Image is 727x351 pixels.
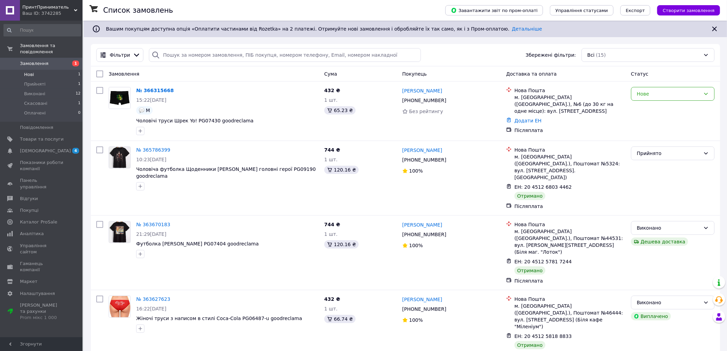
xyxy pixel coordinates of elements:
[20,302,64,321] span: [PERSON_NAME] та рахунки
[402,221,442,228] a: [PERSON_NAME]
[72,148,79,154] span: 4
[514,341,545,349] div: Отримано
[72,61,79,66] span: 1
[324,147,340,153] span: 744 ₴
[631,312,671,320] div: Виплачено
[514,228,626,255] div: м. [GEOGRAPHIC_DATA] ([GEOGRAPHIC_DATA].), Поштомат №44531: вул. [PERSON_NAME][STREET_ADDRESS] (Б...
[514,184,572,190] span: ЕН: 20 4512 6803 4462
[20,219,57,225] span: Каталог ProSale
[20,315,64,321] div: Prom мікс 1 000
[637,150,701,157] div: Прийнято
[512,26,542,32] a: Детальніше
[637,299,701,306] div: Виконано
[146,108,150,113] span: M
[149,48,421,62] input: Пошук за номером замовлення, ПІБ покупця, номером телефону, Email, номером накладної
[402,71,427,77] span: Покупець
[110,52,130,58] span: Фільтри
[506,71,557,77] span: Доставка та оплата
[136,316,302,321] a: Жіночі труси з написом в стилі Coca-Cola PG06487-u goodreclama
[626,8,645,13] span: Експорт
[514,266,545,275] div: Отримано
[20,196,38,202] span: Відгуки
[550,5,614,15] button: Управління статусами
[136,241,259,246] a: Футболка [PERSON_NAME] PG07404 goodreclama
[20,243,64,255] span: Управління сайтом
[78,110,80,116] span: 0
[78,100,80,107] span: 1
[324,71,337,77] span: Cума
[109,146,131,168] a: Фото товару
[136,296,170,302] a: № 363627623
[657,5,720,15] button: Створити замовлення
[409,109,443,114] span: Без рейтингу
[78,72,80,78] span: 1
[136,97,166,103] span: 15:22[DATE]
[324,106,356,114] div: 65.23 ₴
[514,118,542,123] a: Додати ЕН
[637,90,701,98] div: Нове
[324,296,340,302] span: 432 ₴
[514,221,626,228] div: Нова Пошта
[109,296,130,317] img: Фото товару
[514,303,626,330] div: м. [GEOGRAPHIC_DATA] ([GEOGRAPHIC_DATA].), Поштомат №46444: вул. [STREET_ADDRESS] (Біля кафе "Міл...
[324,240,359,249] div: 120.16 ₴
[324,306,338,311] span: 1 шт.
[24,110,46,116] span: Оплачені
[514,94,626,114] div: м. [GEOGRAPHIC_DATA] ([GEOGRAPHIC_DATA].), №6 (до 30 кг на одне місце): вул. [STREET_ADDRESS]
[637,224,701,232] div: Виконано
[109,221,130,243] img: Фото товару
[136,231,166,237] span: 21:29[DATE]
[401,230,448,239] div: [PHONE_NUMBER]
[324,222,340,227] span: 744 ₴
[20,61,48,67] span: Замовлення
[109,87,130,109] img: Фото товару
[631,71,649,77] span: Статус
[324,88,340,93] span: 432 ₴
[526,52,576,58] span: Збережені фільтри:
[24,81,45,87] span: Прийняті
[20,124,53,131] span: Повідомлення
[324,231,338,237] span: 1 шт.
[445,5,543,15] button: Завантажити звіт по пром-оплаті
[514,127,626,134] div: Післяплата
[324,315,356,323] div: 66.74 ₴
[24,100,47,107] span: Скасовані
[401,155,448,165] div: [PHONE_NUMBER]
[409,243,423,248] span: 100%
[555,8,608,13] span: Управління статусами
[409,168,423,174] span: 100%
[451,7,538,13] span: Завантажити звіт по пром-оплаті
[401,96,448,105] div: [PHONE_NUMBER]
[409,317,423,323] span: 100%
[139,108,144,113] img: :speech_balloon:
[401,304,448,314] div: [PHONE_NUMBER]
[402,296,442,303] a: [PERSON_NAME]
[136,157,166,162] span: 10:23[DATE]
[136,118,253,123] a: Чоловічі труси Шрек Yo! PG07430 goodreclama
[324,157,338,162] span: 1 шт.
[20,43,83,55] span: Замовлення та повідомлення
[24,72,34,78] span: Нові
[136,166,316,179] a: Чоловіча футболка Щоденники [PERSON_NAME] головні герої PG09190 goodreclama
[136,222,170,227] a: № 363670183
[324,166,359,174] div: 120.16 ₴
[22,4,74,10] span: ПринтПриниматель
[20,177,64,190] span: Панель управління
[650,7,720,13] a: Створити замовлення
[22,10,83,17] div: Ваш ID: 3742285
[109,296,131,318] a: Фото товару
[24,91,45,97] span: Виконані
[514,203,626,210] div: Післяплата
[402,147,442,154] a: [PERSON_NAME]
[136,147,170,153] a: № 365786399
[109,71,139,77] span: Замовлення
[514,259,572,264] span: ЕН: 20 4512 5781 7244
[20,207,39,213] span: Покупці
[20,231,44,237] span: Аналітика
[514,333,572,339] span: ЕН: 20 4512 5818 8833
[20,148,71,154] span: [DEMOGRAPHIC_DATA]
[136,88,174,93] a: № 366315668
[514,296,626,303] div: Нова Пошта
